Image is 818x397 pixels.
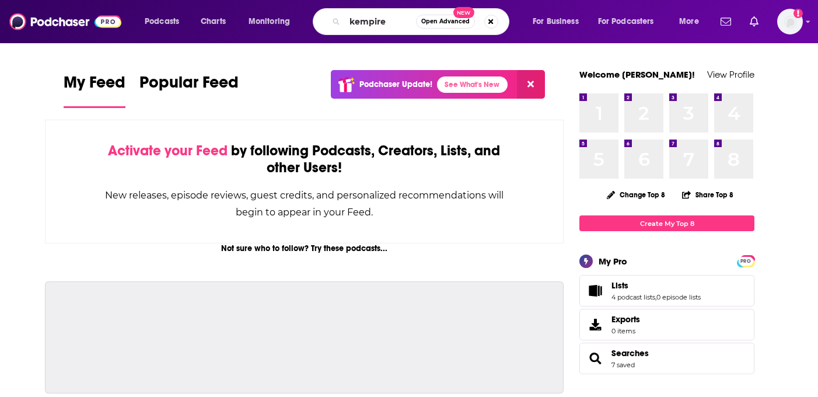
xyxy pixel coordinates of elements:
[598,13,654,30] span: For Podcasters
[793,9,803,18] svg: Add a profile image
[139,72,239,108] a: Popular Feed
[64,72,125,108] a: My Feed
[249,13,290,30] span: Monitoring
[716,12,736,32] a: Show notifications dropdown
[359,79,432,89] p: Podchaser Update!
[655,293,656,301] span: ,
[611,280,628,291] span: Lists
[583,350,607,367] a: Searches
[600,187,672,202] button: Change Top 8
[583,283,607,299] a: Lists
[9,11,121,33] img: Podchaser - Follow, Share and Rate Podcasts
[599,256,627,267] div: My Pro
[579,275,754,307] span: Lists
[137,12,194,31] button: open menu
[104,142,505,176] div: by following Podcasts, Creators, Lists, and other Users!
[104,187,505,221] div: New releases, episode reviews, guest credits, and personalized recommendations will begin to appe...
[45,243,564,253] div: Not sure who to follow? Try these podcasts...
[611,327,640,335] span: 0 items
[745,12,763,32] a: Show notifications dropdown
[453,7,474,18] span: New
[193,12,233,31] a: Charts
[64,72,125,99] span: My Feed
[681,183,734,206] button: Share Top 8
[611,314,640,325] span: Exports
[533,13,579,30] span: For Business
[590,12,671,31] button: open menu
[579,343,754,374] span: Searches
[671,12,714,31] button: open menu
[583,316,607,333] span: Exports
[108,142,228,159] span: Activate your Feed
[611,348,649,358] a: Searches
[611,280,701,291] a: Lists
[739,257,753,266] span: PRO
[707,69,754,80] a: View Profile
[777,9,803,34] span: Logged in as teisenbe
[139,72,239,99] span: Popular Feed
[324,8,520,35] div: Search podcasts, credits, & more...
[611,361,635,369] a: 7 saved
[656,293,701,301] a: 0 episode lists
[579,215,754,231] a: Create My Top 8
[679,13,699,30] span: More
[145,13,179,30] span: Podcasts
[345,12,416,31] input: Search podcasts, credits, & more...
[611,293,655,301] a: 4 podcast lists
[777,9,803,34] img: User Profile
[240,12,305,31] button: open menu
[201,13,226,30] span: Charts
[437,76,508,93] a: See What's New
[739,256,753,265] a: PRO
[421,19,470,25] span: Open Advanced
[777,9,803,34] button: Show profile menu
[579,69,695,80] a: Welcome [PERSON_NAME]!
[525,12,593,31] button: open menu
[579,309,754,340] a: Exports
[416,15,475,29] button: Open AdvancedNew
